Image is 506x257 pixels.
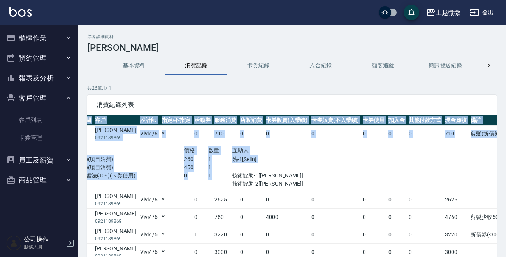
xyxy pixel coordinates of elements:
p: 服務人員 [24,243,63,250]
th: 指定/不指定 [160,115,193,125]
td: 0 [238,125,264,142]
th: 活動券 [192,115,213,125]
td: 0 [407,208,443,226]
img: Logo [9,7,32,17]
button: 入金紀錄 [290,56,352,75]
td: 0 [309,191,361,208]
p: 洗髮(A03)(項目消費) [63,155,184,163]
td: 710 [443,125,469,142]
td: 0 [192,125,213,142]
td: [PERSON_NAME] [93,226,138,243]
button: 報表及分析 [3,68,75,88]
button: 卡券紀錄 [227,56,290,75]
td: 0 [387,208,407,226]
p: 1 [208,163,232,172]
button: 客戶管理 [3,88,75,108]
td: 0 [361,226,387,243]
p: 1 [208,155,232,163]
a: 客戶列表 [3,111,75,129]
td: 2625 [213,191,238,208]
td: 0 [309,208,361,226]
p: 0921189869 [95,235,136,242]
td: Vivi / /6 [138,125,160,142]
td: 0 [264,191,310,208]
button: 登出 [467,5,497,20]
td: 0 [361,125,387,142]
p: 0921189869 [95,134,136,141]
span: 價格 [184,147,195,153]
th: 卡券使用 [361,115,387,125]
td: 2625 [443,191,469,208]
p: 共 26 筆, 1 / 1 [87,85,497,92]
h5: 公司操作 [24,236,63,243]
td: 0 [387,226,407,243]
p: 450 [184,163,208,172]
td: 4000 [264,208,310,226]
td: [PERSON_NAME] [93,125,138,142]
th: 服務消費 [213,115,238,125]
td: 0 [264,125,310,142]
td: Vivi / /6 [138,208,160,226]
th: 客戶 [93,115,138,125]
th: 扣入金 [387,115,407,125]
h2: 顧客詳細資料 [87,34,497,39]
button: 顧客追蹤 [352,56,414,75]
td: 1 [192,226,213,243]
td: 0 [238,191,264,208]
button: 基本資料 [103,56,165,75]
p: 1 [208,172,232,180]
p: 0 [184,172,208,180]
button: 員工及薪資 [3,150,75,170]
td: 0 [192,208,213,226]
button: save [404,5,419,20]
td: 0 [407,125,443,142]
button: 櫃檯作業 [3,28,75,48]
button: 簡訊發送紀錄 [414,56,476,75]
td: Vivi / /6 [138,226,160,243]
p: 剪髮(B02)(項目消費) [63,163,184,172]
td: 710 [213,125,238,142]
td: 0 [407,191,443,208]
img: Person [6,235,22,251]
p: 0921189869 [95,200,136,207]
td: 0 [387,191,407,208]
div: 上越微微 [436,8,460,17]
td: 0 [264,226,310,243]
td: Y [160,208,193,226]
td: 0 [238,226,264,243]
p: IM上質修護法(J09)(卡券使用) [63,172,184,180]
p: 260 [184,155,208,163]
td: 0 [192,191,213,208]
td: 0 [361,191,387,208]
th: 設計師 [138,115,160,125]
th: 現金應收 [443,115,469,125]
th: 卡券販賣(入業績) [264,115,310,125]
button: 消費記錄 [165,56,227,75]
td: Vivi / /6 [138,191,160,208]
p: 洗-1[Selin] [232,155,305,163]
td: 0 [387,125,407,142]
td: 4760 [443,208,469,226]
button: 商品管理 [3,170,75,190]
td: 0 [361,208,387,226]
td: [PERSON_NAME] [93,191,138,208]
th: 店販消費 [238,115,264,125]
p: 技術協助-2[[PERSON_NAME]] [232,180,305,188]
td: 0 [407,226,443,243]
h3: [PERSON_NAME] [87,42,497,53]
td: 0 [309,125,361,142]
span: 互助人 [232,147,249,153]
td: 0 [238,208,264,226]
p: 0921189869 [95,218,136,225]
td: 0 [309,226,361,243]
span: 消費紀錄列表 [97,101,487,109]
td: 3220 [443,226,469,243]
p: 技術協助-1[[PERSON_NAME]] [232,172,305,180]
button: 預約管理 [3,48,75,68]
td: Y [160,125,193,142]
td: Y [160,226,193,243]
th: 卡券販賣(不入業績) [309,115,361,125]
td: Y [160,191,193,208]
span: 數量 [208,147,220,153]
td: 760 [213,208,238,226]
